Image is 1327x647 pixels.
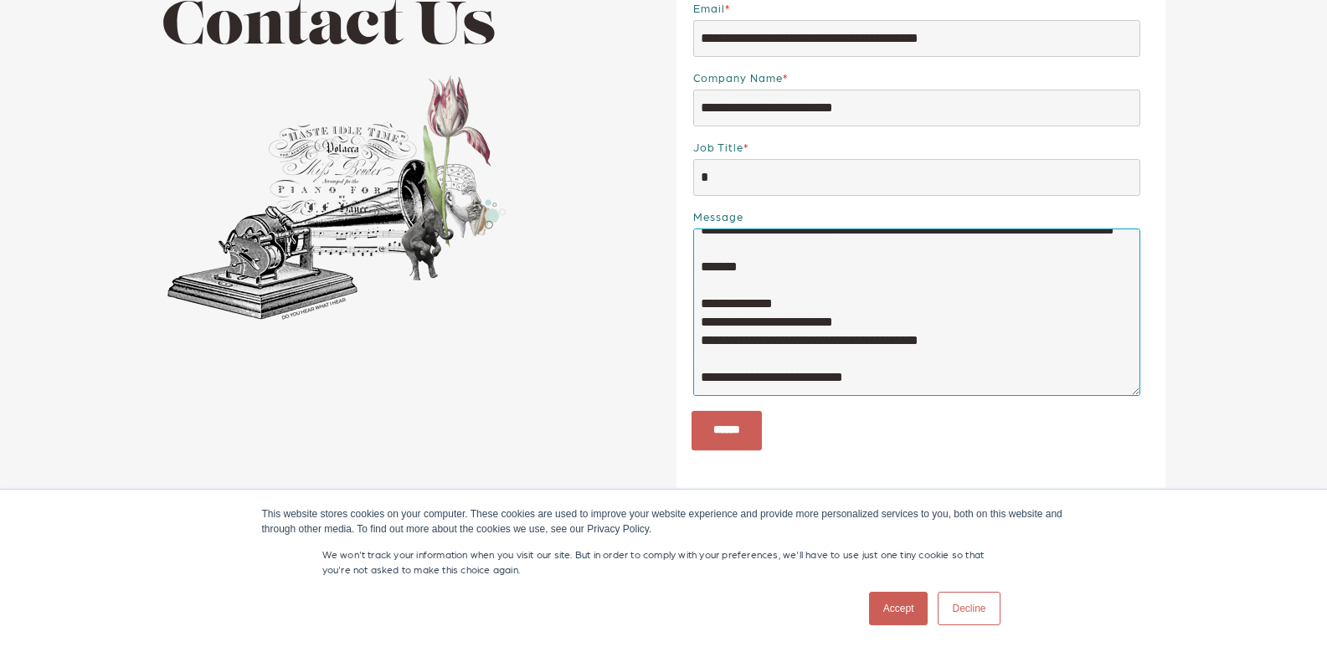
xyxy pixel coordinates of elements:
[938,592,1000,625] a: Decline
[869,592,928,625] a: Accept
[693,71,783,84] span: Company name
[322,547,1006,577] p: We won't track your information when you visit our site. But in order to comply with your prefere...
[262,506,1066,537] div: This website stores cookies on your computer. These cookies are used to improve your website expe...
[693,2,725,14] span: Email
[693,210,743,223] span: Message
[693,141,743,153] span: Job Title
[162,69,509,326] img: Collage of phonograph, flowers, and elephant and a hand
